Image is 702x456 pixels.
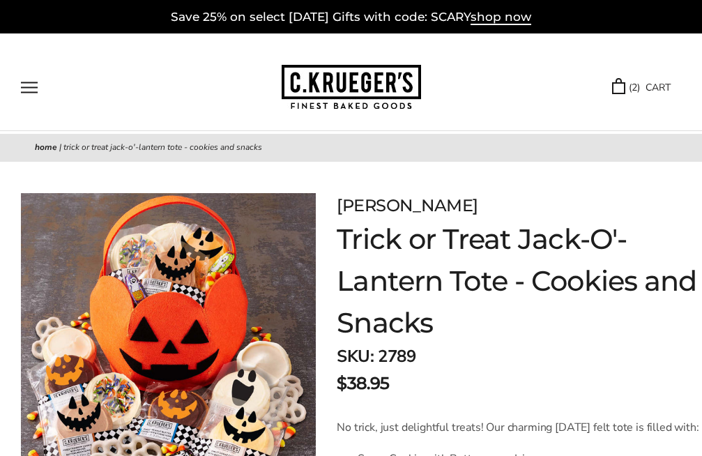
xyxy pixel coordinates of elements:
span: $38.95 [337,371,389,396]
span: 2789 [378,345,415,367]
span: Trick or Treat Jack-O'-Lantern Tote - Cookies and Snacks [63,142,262,153]
strong: SKU: [337,345,374,367]
button: Open navigation [21,82,38,93]
span: | [59,142,61,153]
p: No trick, just delightful treats! Our charming [DATE] felt tote is filled with: [337,419,702,436]
div: [PERSON_NAME] [337,193,702,218]
nav: breadcrumbs [35,141,667,155]
h1: Trick or Treat Jack-O'-Lantern Tote - Cookies and Snacks [337,218,702,344]
a: Save 25% on select [DATE] Gifts with code: SCARYshop now [171,10,531,25]
span: shop now [471,10,531,25]
img: C.KRUEGER'S [282,65,421,110]
a: (2) CART [612,79,671,96]
a: Home [35,142,57,153]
